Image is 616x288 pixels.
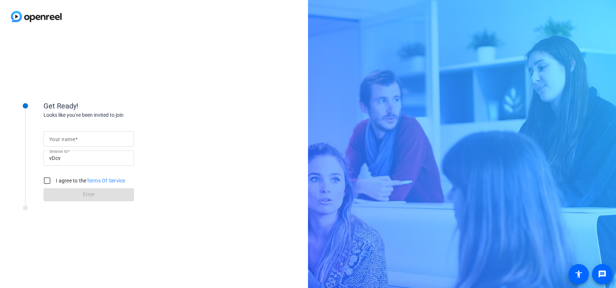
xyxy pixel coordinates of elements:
div: Get Ready! [43,100,188,111]
mat-icon: message [598,270,607,279]
mat-label: Session ID [49,149,68,153]
mat-icon: accessibility [574,270,583,279]
a: Terms Of Service [87,178,125,184]
label: I agree to the [54,177,125,184]
mat-label: Your name [49,136,75,142]
div: Looks like you've been invited to join [43,111,188,119]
